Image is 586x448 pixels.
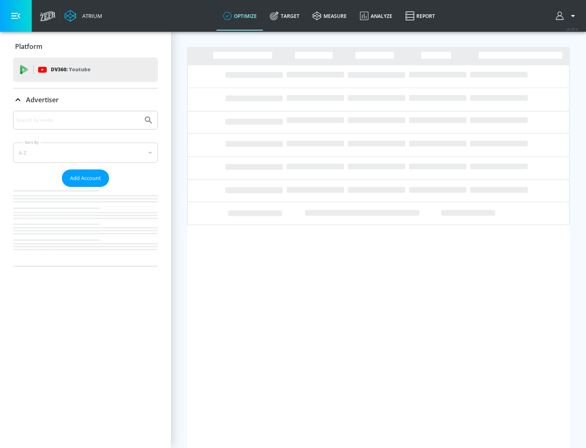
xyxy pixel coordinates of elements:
div: Advertiser [13,88,158,111]
a: Target [263,1,306,31]
p: Youtube [69,65,90,74]
a: Atrium [64,10,102,22]
p: DV360: [51,65,90,74]
label: Sort By [23,140,41,145]
span: v 4.25.4 [566,27,578,31]
a: Report [399,1,442,31]
a: Analyze [353,1,399,31]
a: optimize [216,1,263,31]
div: Platform [13,35,158,58]
a: measure [306,1,353,31]
div: Atrium [79,12,102,20]
nav: list of Advertiser [13,187,158,266]
div: Advertiser [13,111,158,266]
div: A-Z [13,143,158,163]
input: Search by name [16,115,140,125]
span: Add Account [70,173,101,183]
div: DV360: Youtube [13,57,158,82]
p: Platform [15,42,42,51]
p: Advertiser [26,95,59,104]
button: Add Account [62,169,109,187]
